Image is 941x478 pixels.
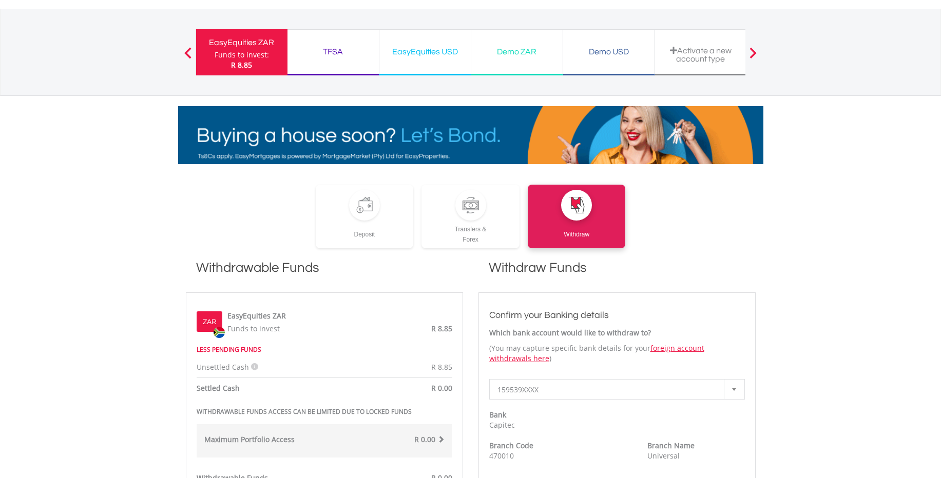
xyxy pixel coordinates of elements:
h1: Withdraw Funds [478,258,756,287]
div: Demo USD [569,45,648,59]
div: Funds to invest: [215,50,269,60]
div: Activate a new account type [661,46,740,63]
strong: Branch Code [489,441,533,450]
a: Transfers &Forex [421,185,520,248]
label: EasyEquities ZAR [227,311,286,321]
span: Funds to invest [227,324,280,333]
strong: WITHDRAWABLE FUNDS ACCESS CAN BE LIMITED DUE TO LOCKED FUNDS [197,407,412,416]
strong: Maximum Portfolio Access [204,434,295,444]
span: R 8.85 [431,362,452,372]
span: R 8.85 [231,60,252,70]
strong: Which bank account would like to withdraw to? [489,328,651,337]
div: TFSA [294,45,373,59]
span: 159539XXXX [497,380,721,400]
a: Deposit [316,185,414,248]
div: Transfers & Forex [421,221,520,245]
a: foreign account withdrawals here [489,343,704,363]
img: EasyMortage Promotion Banner [178,106,763,164]
div: Deposit [316,221,414,240]
div: Withdraw [528,221,626,240]
span: R 0.00 [431,383,452,393]
span: Capitec [489,420,515,430]
div: Demo ZAR [477,45,556,59]
span: R 8.85 [431,324,452,333]
div: EasyEquities ZAR [202,35,281,50]
h3: Confirm your Banking details [489,308,745,323]
span: R 0.00 [414,434,435,444]
div: EasyEquities USD [386,45,465,59]
p: (You may capture specific bank details for your ) [489,343,745,364]
strong: LESS PENDING FUNDS [197,345,261,354]
span: 470010 [489,451,514,461]
a: Withdraw [528,185,626,248]
span: Unsettled Cash [197,362,249,372]
strong: Bank [489,410,506,420]
strong: Branch Name [647,441,695,450]
span: Universal [647,451,680,461]
strong: Settled Cash [197,383,240,393]
label: ZAR [203,317,216,327]
img: zar.png [214,327,225,338]
h1: Withdrawable Funds [186,258,463,287]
